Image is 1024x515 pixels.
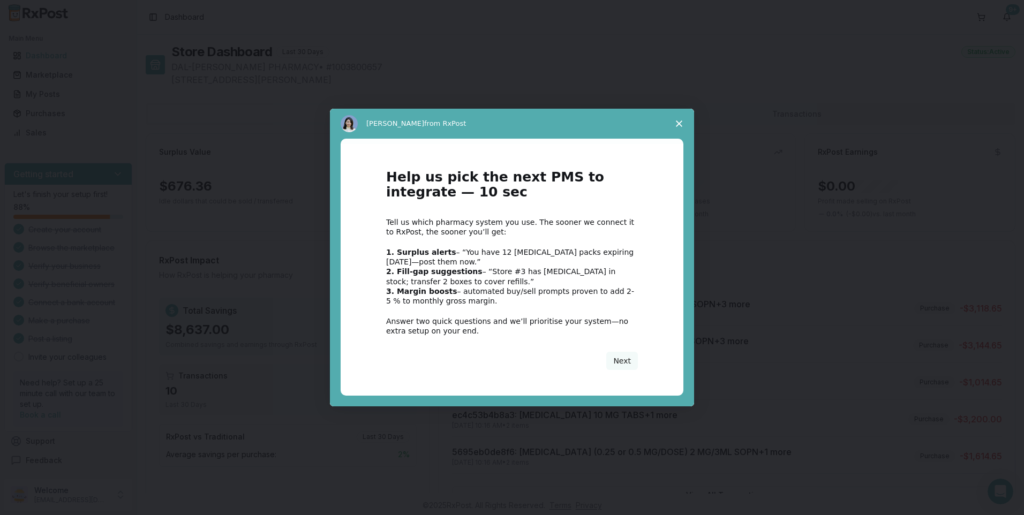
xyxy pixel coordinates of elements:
[606,352,638,370] button: Next
[386,247,638,267] div: – “You have 12 [MEDICAL_DATA] packs expiring [DATE]—post them now.”
[386,170,638,207] h1: Help us pick the next PMS to integrate — 10 sec
[341,115,358,132] img: Profile image for Alice
[424,119,466,127] span: from RxPost
[386,286,638,306] div: – automated buy/sell prompts proven to add 2-5 % to monthly gross margin.
[386,217,638,237] div: Tell us which pharmacy system you use. The sooner we connect it to RxPost, the sooner you’ll get:
[386,267,638,286] div: – “Store #3 has [MEDICAL_DATA] in stock; transfer 2 boxes to cover refills.”
[386,248,456,256] b: 1. Surplus alerts
[366,119,424,127] span: [PERSON_NAME]
[386,287,457,296] b: 3. Margin boosts
[386,316,638,336] div: Answer two quick questions and we’ll prioritise your system—no extra setup on your end.
[664,109,694,139] span: Close survey
[386,267,483,276] b: 2. Fill-gap suggestions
